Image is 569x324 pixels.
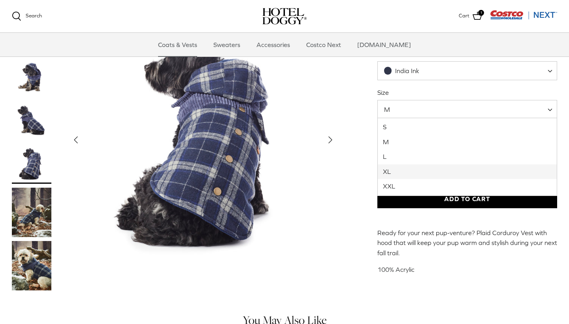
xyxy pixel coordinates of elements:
li: XXL [378,179,557,196]
button: Previous [67,131,85,149]
p: Ready for your next pup-venture? Plaid Corduroy Vest with hood that will keep your pup warm and s... [377,228,557,258]
a: Thumbnail Link [12,188,51,237]
li: L [378,149,557,164]
img: Costco Next [490,10,557,20]
span: Search [26,13,42,19]
a: Thumbnail Link [12,144,51,184]
a: Sweaters [206,33,247,57]
a: [DOMAIN_NAME] [350,33,418,57]
span: India Ink [395,67,419,74]
a: Thumbnail Link [12,101,51,140]
a: Visit Costco Next [490,15,557,21]
button: Next [322,131,339,149]
span: India Ink [378,67,435,75]
p: 100% Acrylic [377,265,557,275]
img: hoteldoggycom [262,8,307,24]
li: S [378,118,557,135]
span: Cart [459,12,469,20]
li: M [378,135,557,150]
a: Accessories [249,33,297,57]
a: Show Gallery [67,4,339,276]
a: Thumbnail Link [12,57,51,97]
button: Add to Cart [377,189,557,208]
li: XL [378,164,557,179]
label: Size [377,88,557,97]
span: M [378,105,406,114]
a: hoteldoggy.com hoteldoggycom [262,8,307,24]
span: 1 [478,10,484,16]
a: Coats & Vests [151,33,204,57]
a: Cart 1 [459,11,482,21]
a: Search [12,11,42,21]
a: Costco Next [299,33,348,57]
span: India Ink [377,61,557,80]
a: Thumbnail Link [12,241,51,290]
span: M [377,100,557,119]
